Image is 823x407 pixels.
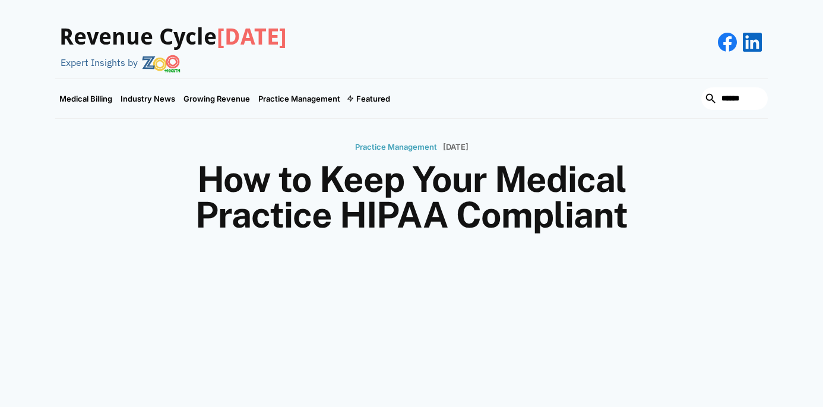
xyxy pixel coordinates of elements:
a: Practice Management [254,79,344,118]
span: [DATE] [217,24,287,50]
a: Growing Revenue [179,79,254,118]
h3: Revenue Cycle [59,24,287,51]
p: Practice Management [355,143,437,152]
div: Expert Insights by [61,57,138,68]
a: Practice Management [355,137,437,156]
a: Medical Billing [55,79,116,118]
h1: How to Keep Your Medical Practice HIPAA Compliant [126,162,697,233]
div: Featured [356,94,390,103]
div: Featured [344,79,394,118]
a: Revenue Cycle[DATE]Expert Insights by [55,12,287,72]
p: [DATE] [443,143,469,152]
a: Industry News [116,79,179,118]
